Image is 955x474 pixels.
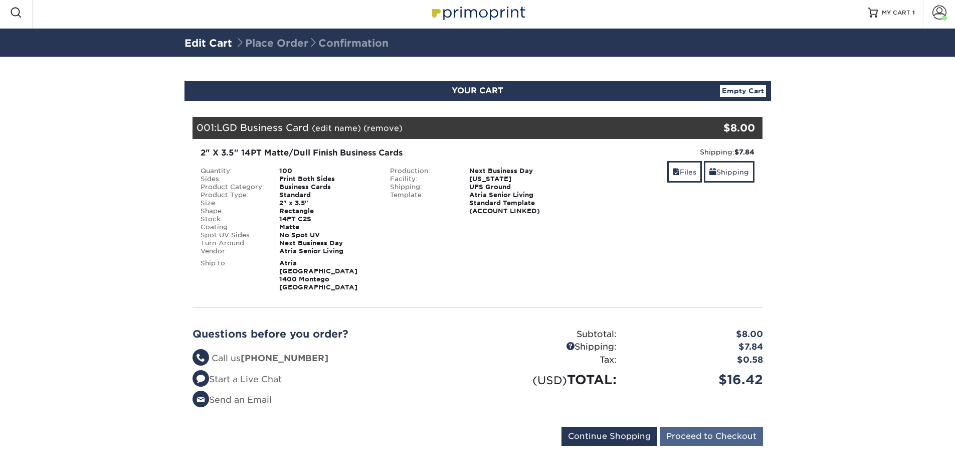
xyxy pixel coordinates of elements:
[478,341,624,354] div: Shipping:
[478,370,624,389] div: TOTAL:
[272,167,383,175] div: 100
[201,147,565,159] div: 2" X 3.5" 14PT Matte/Dull Finish Business Cards
[235,37,389,49] span: Place Order Confirmation
[734,148,754,156] strong: $7.84
[193,374,282,384] a: Start a Live Chat
[462,175,572,183] div: [US_STATE]
[462,183,572,191] div: UPS Ground
[193,215,272,223] div: Stock:
[660,427,763,446] input: Proceed to Checkout
[624,370,771,389] div: $16.42
[193,395,272,405] a: Send an Email
[193,183,272,191] div: Product Category:
[193,199,272,207] div: Size:
[272,239,383,247] div: Next Business Day
[428,2,528,23] img: Primoprint
[673,168,680,176] span: files
[193,328,470,340] h2: Questions before you order?
[272,247,383,255] div: Atria Senior Living
[668,120,755,135] div: $8.00
[279,259,357,291] strong: Atria [GEOGRAPHIC_DATA] 1400 Montego [GEOGRAPHIC_DATA]
[709,168,716,176] span: shipping
[272,183,383,191] div: Business Cards
[272,191,383,199] div: Standard
[383,191,462,215] div: Template:
[193,231,272,239] div: Spot UV Sides:
[193,247,272,255] div: Vendor:
[193,167,272,175] div: Quantity:
[184,37,232,49] a: Edit Cart
[478,328,624,341] div: Subtotal:
[462,167,572,175] div: Next Business Day
[272,175,383,183] div: Print Both Sides
[624,328,771,341] div: $8.00
[193,207,272,215] div: Shape:
[272,199,383,207] div: 2" x 3.5"
[272,231,383,239] div: No Spot UV
[624,354,771,367] div: $0.58
[720,85,766,97] a: Empty Cart
[312,123,361,133] a: (edit name)
[478,354,624,367] div: Tax:
[882,9,910,17] span: MY CART
[272,215,383,223] div: 14PT C2S
[217,122,309,133] span: LGD Business Card
[193,259,272,291] div: Ship to:
[241,353,328,363] strong: [PHONE_NUMBER]
[363,123,403,133] a: (remove)
[667,161,702,183] a: Files
[193,117,668,139] div: 001:
[193,223,272,231] div: Coating:
[193,191,272,199] div: Product Type:
[193,175,272,183] div: Sides:
[532,374,567,387] small: (USD)
[193,239,272,247] div: Turn-Around:
[912,9,915,16] span: 1
[561,427,657,446] input: Continue Shopping
[452,86,503,95] span: YOUR CART
[383,183,462,191] div: Shipping:
[624,341,771,354] div: $7.84
[704,161,754,183] a: Shipping
[193,352,470,365] li: Call us
[272,207,383,215] div: Rectangle
[383,167,462,175] div: Production:
[272,223,383,231] div: Matte
[580,147,755,157] div: Shipping:
[462,191,572,215] div: Atria Senior Living Standard Template (ACCOUNT LINKED)
[383,175,462,183] div: Facility:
